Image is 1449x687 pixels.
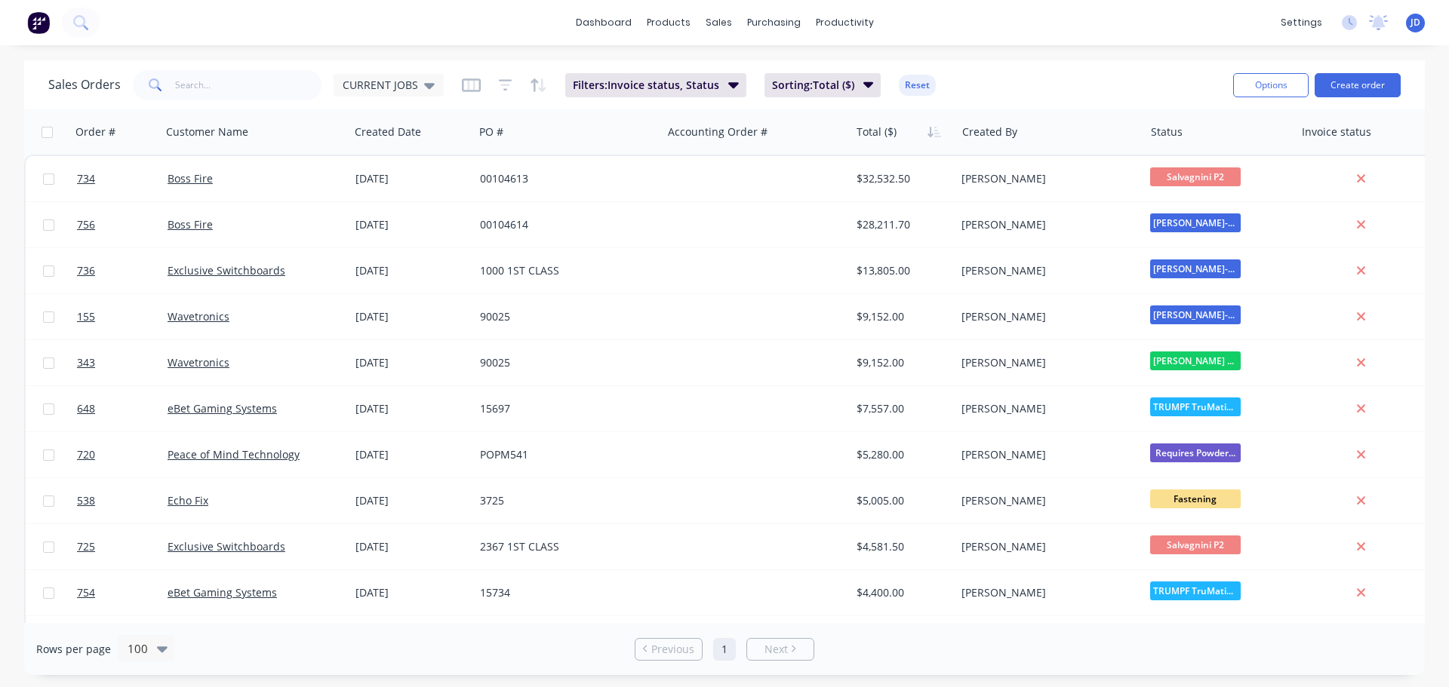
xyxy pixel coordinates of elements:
a: Peace of Mind Technology [168,447,300,462]
a: Boss Fire [168,217,213,232]
span: [PERSON_NAME] Power C5 C... [1150,351,1241,370]
div: [DATE] [355,401,468,416]
span: Next [764,642,788,657]
span: TRUMPF TruMatic... [1150,581,1241,600]
span: 756 [77,217,95,232]
a: Wavetronics [168,355,229,370]
button: Filters:Invoice status, Status [565,73,746,97]
h1: Sales Orders [48,78,121,92]
span: Previous [651,642,694,657]
a: Page 1 is your current page [713,638,736,661]
div: Order # [75,124,115,140]
div: [DATE] [355,171,468,186]
span: 736 [77,263,95,278]
a: 155 [77,294,168,339]
span: JD [1411,16,1420,29]
div: Created Date [355,124,421,140]
a: 754 [77,570,168,615]
div: [PERSON_NAME] [961,493,1129,508]
div: 90025 [480,309,648,324]
div: settings [1273,11,1330,34]
div: $5,005.00 [857,493,945,508]
span: 720 [77,447,95,462]
div: [PERSON_NAME] [961,263,1129,278]
button: Reset [899,75,936,96]
span: 648 [77,401,95,416]
div: 00104613 [480,171,648,186]
a: Wavetronics [168,309,229,324]
div: [PERSON_NAME] [961,539,1129,554]
div: $9,152.00 [857,309,945,324]
div: [PERSON_NAME] [961,355,1129,370]
div: [PERSON_NAME] [961,217,1129,232]
img: Factory [27,11,50,34]
a: 725 [77,524,168,569]
a: 648 [77,386,168,431]
a: 538 [77,478,168,523]
span: 754 [77,585,95,600]
div: $4,581.50 [857,539,945,554]
div: Accounting Order # [668,124,768,140]
a: Next page [747,642,814,657]
div: POPM541 [480,447,648,462]
span: CURRENT JOBS [343,77,418,93]
div: [PERSON_NAME] [961,401,1129,416]
a: 756 [77,202,168,247]
span: TRUMPF TruMatic... [1150,397,1241,416]
div: [PERSON_NAME] [961,309,1129,324]
div: [PERSON_NAME] [961,585,1129,600]
span: Rows per page [36,642,111,657]
span: Salvagnini P2 [1150,535,1241,554]
div: [DATE] [355,263,468,278]
div: productivity [808,11,881,34]
a: 734 [77,156,168,201]
div: [DATE] [355,585,468,600]
div: 00104614 [480,217,648,232]
div: [PERSON_NAME] [961,447,1129,462]
span: 155 [77,309,95,324]
button: Sorting:Total ($) [764,73,881,97]
div: [PERSON_NAME] [961,171,1129,186]
div: 15734 [480,585,648,600]
div: Total ($) [857,124,897,140]
a: eBet Gaming Systems [168,401,277,416]
span: [PERSON_NAME]-Power C5 [1150,305,1241,324]
span: 343 [77,355,95,370]
button: Options [1233,73,1309,97]
div: Created By [962,124,1017,140]
a: Echo Fix [168,493,208,508]
div: 1000 1ST CLASS [480,263,648,278]
div: 3725 [480,493,648,508]
div: $32,532.50 [857,171,945,186]
input: Search... [175,70,322,100]
a: Boss Fire [168,171,213,186]
div: $28,211.70 [857,217,945,232]
span: 734 [77,171,95,186]
div: purchasing [740,11,808,34]
div: [DATE] [355,447,468,462]
div: $7,557.00 [857,401,945,416]
div: products [639,11,698,34]
a: 720 [77,432,168,477]
a: 719 [77,616,168,661]
span: [PERSON_NAME]-Power C5 [1150,213,1241,232]
a: Exclusive Switchboards [168,263,285,278]
a: Previous page [635,642,702,657]
div: Invoice status [1302,124,1371,140]
a: Exclusive Switchboards [168,539,285,554]
div: [DATE] [355,217,468,232]
span: 725 [77,539,95,554]
div: $4,400.00 [857,585,945,600]
div: sales [698,11,740,34]
div: 15697 [480,401,648,416]
div: Customer Name [166,124,248,140]
div: Status [1151,124,1183,140]
ul: Pagination [629,638,820,661]
span: 538 [77,493,95,508]
a: 343 [77,340,168,385]
a: dashboard [568,11,639,34]
div: 90025 [480,355,648,370]
span: [PERSON_NAME]-Power C5 [1150,259,1241,278]
span: Requires Powder... [1150,443,1241,462]
div: [DATE] [355,493,468,508]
